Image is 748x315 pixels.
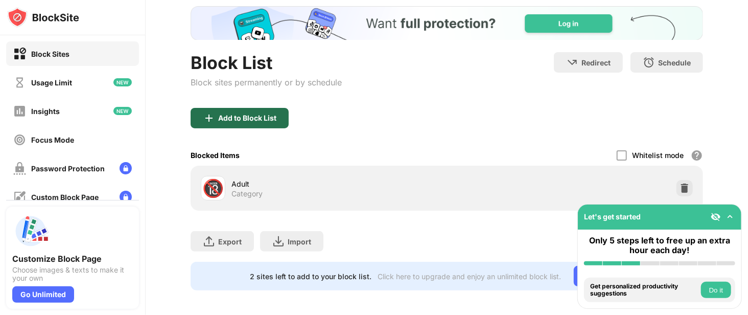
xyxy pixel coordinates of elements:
div: Insights [31,107,60,116]
div: Customize Block Page [12,254,133,264]
div: Let's get started [584,212,641,221]
div: Blocked Items [191,151,240,160]
div: Click here to upgrade and enjoy an unlimited block list. [378,272,562,281]
div: Password Protection [31,164,105,173]
div: Block List [191,52,342,73]
div: Block Sites [31,50,69,58]
div: 🔞 [202,178,224,199]
img: password-protection-off.svg [13,162,26,175]
div: Schedule [658,58,691,67]
div: Get personalized productivity suggestions [590,283,698,298]
img: push-custom-page.svg [12,213,49,250]
img: customize-block-page-off.svg [13,191,26,204]
div: Adult [231,178,447,189]
div: 2 sites left to add to your block list. [250,272,372,281]
img: eye-not-visible.svg [711,212,721,222]
div: Go Unlimited [12,286,74,303]
img: new-icon.svg [113,107,132,115]
img: omni-setup-toggle.svg [725,212,735,222]
iframe: Banner [191,6,703,40]
div: Add to Block List [218,114,276,122]
div: Only 5 steps left to free up an extra hour each day! [584,236,735,255]
div: Import [288,237,311,246]
div: Choose images & texts to make it your own [12,266,133,282]
div: Focus Mode [31,136,74,144]
div: Whitelist mode [632,151,684,160]
img: lock-menu.svg [120,191,132,203]
div: Block sites permanently or by schedule [191,77,342,87]
div: Go Unlimited [574,266,644,286]
img: time-usage-off.svg [13,76,26,89]
img: lock-menu.svg [120,162,132,174]
img: new-icon.svg [113,78,132,86]
img: focus-off.svg [13,133,26,146]
div: Export [218,237,242,246]
div: Category [231,189,263,198]
button: Do it [701,282,731,298]
img: block-on.svg [13,48,26,60]
div: Usage Limit [31,78,72,87]
img: logo-blocksite.svg [7,7,79,28]
div: Custom Block Page [31,193,99,201]
img: insights-off.svg [13,105,26,118]
div: Redirect [581,58,611,67]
